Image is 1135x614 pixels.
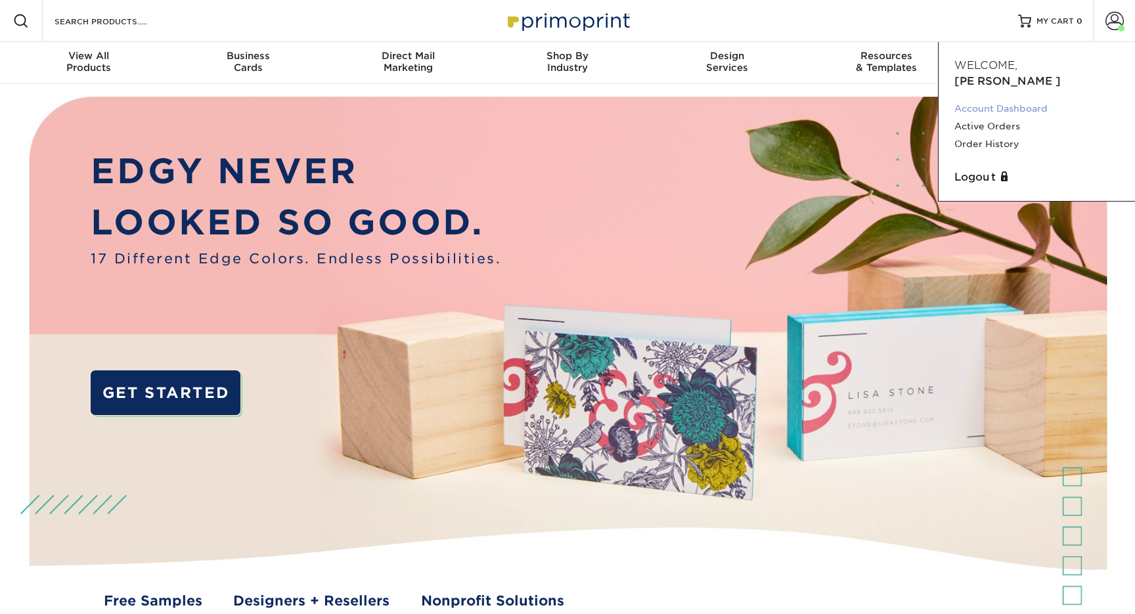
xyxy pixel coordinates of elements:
span: 17 Different Edge Colors. Endless Possibilities. [91,248,501,269]
span: Business [169,50,328,62]
span: 0 [1077,16,1082,26]
span: Direct Mail [328,50,488,62]
div: Products [9,50,169,74]
a: BusinessCards [169,42,328,84]
span: Resources [807,50,966,62]
img: Primoprint [502,7,633,35]
a: Order History [954,135,1119,153]
iframe: Google Customer Reviews [3,574,112,609]
div: Marketing [328,50,488,74]
div: & Templates [807,50,966,74]
div: Services [647,50,807,74]
div: Cards [169,50,328,74]
a: GET STARTED [91,370,240,415]
a: Nonprofit Solutions [421,590,564,611]
a: Free Samples [104,590,202,611]
span: MY CART [1036,16,1074,27]
span: View All [9,50,169,62]
span: Design [647,50,807,62]
a: Direct MailMarketing [328,42,488,84]
a: DesignServices [647,42,807,84]
p: LOOKED SO GOOD. [91,197,501,248]
span: Shop By [488,50,648,62]
a: Active Orders [954,118,1119,135]
a: Shop ByIndustry [488,42,648,84]
span: [PERSON_NAME] [954,75,1061,87]
a: Designers + Resellers [233,590,389,611]
span: Welcome, [954,59,1017,72]
input: SEARCH PRODUCTS..... [53,13,181,29]
a: View AllProducts [9,42,169,84]
a: Logout [954,169,1119,185]
a: Account Dashboard [954,100,1119,118]
div: Industry [488,50,648,74]
p: EDGY NEVER [91,146,501,197]
a: Resources& Templates [807,42,966,84]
